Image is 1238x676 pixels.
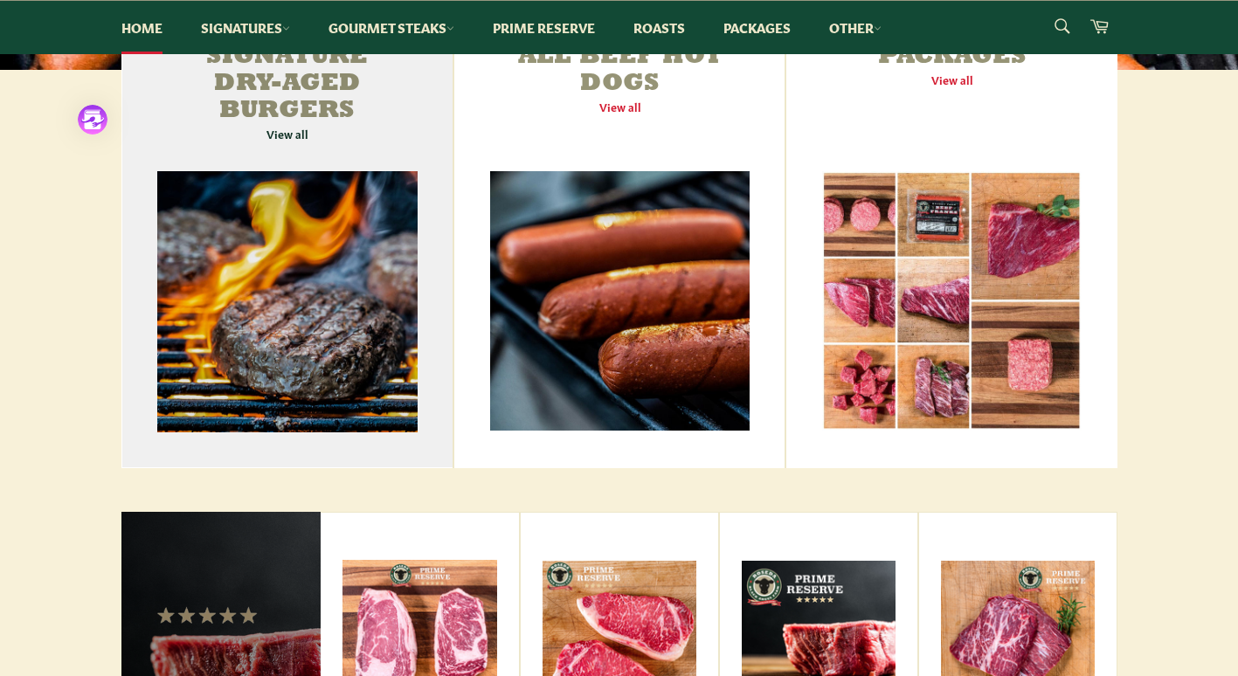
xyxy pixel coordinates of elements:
[183,1,308,54] a: Signatures
[311,1,472,54] a: Gourmet Steaks
[812,1,899,54] a: Other
[706,1,808,54] a: Packages
[786,17,1117,468] a: Packages View all Packages
[104,1,180,54] a: Home
[616,1,702,54] a: Roasts
[475,1,612,54] a: Prime Reserve
[454,17,785,468] a: All Beef Hot Dogs View all All Beef Hot Dogs
[121,17,453,468] a: Signature Dry-Aged Burgers View all Signature Dry-Aged Burgers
